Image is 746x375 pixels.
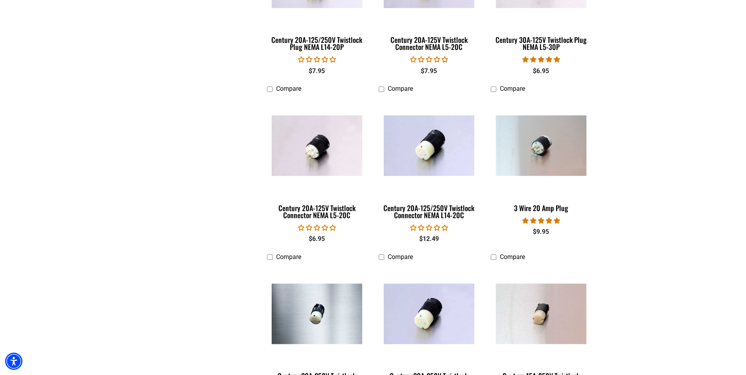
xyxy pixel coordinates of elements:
[522,56,560,63] span: 5.00 stars
[492,283,591,344] img: Century 15A-250V Twistlock Connector NEMA L6-15C
[267,234,367,244] div: $6.95
[410,56,448,63] span: 0.00 stars
[388,85,413,92] span: Compare
[267,204,367,219] div: Century 20A-125V Twistlock Connector NEMA L5-20C
[500,253,525,261] span: Compare
[491,227,591,237] div: $9.95
[491,204,591,211] div: 3 Wire 20 Amp Plug
[522,217,560,224] span: 5.00 stars
[267,66,367,76] div: $7.95
[298,224,336,232] span: 0.00 stars
[491,36,591,50] div: Century 30A-125V Twistlock Plug NEMA L5-30P
[410,224,448,232] span: 0.00 stars
[5,353,22,370] div: Accessibility Menu
[267,97,367,223] a: Century 20A-125V Twistlock Connector NEMA L5-20C Century 20A-125V Twistlock Connector NEMA L5-20C
[500,85,525,92] span: Compare
[492,116,591,176] img: 3 Wire 20 Amp Plug
[267,283,367,344] img: Century 20A-250V Twistlock Connector NEMA L6-20C
[267,36,367,50] div: Century 20A-125/250V Twistlock Plug NEMA L14-20P
[379,234,479,244] div: $12.49
[379,116,479,176] img: Century 20A-125/250V Twistlock Connector NEMA L14-20C
[491,97,591,216] a: 3 Wire 20 Amp Plug 3 Wire 20 Amp Plug
[379,97,479,223] a: Century 20A-125/250V Twistlock Connector NEMA L14-20C Century 20A-125/250V Twistlock Connector NE...
[379,283,479,344] img: Century 20A-250V Twistlock Connector NEMA L15-20C
[379,204,479,219] div: Century 20A-125/250V Twistlock Connector NEMA L14-20C
[267,116,367,176] img: Century 20A-125V Twistlock Connector NEMA L5-20C
[388,253,413,261] span: Compare
[379,36,479,50] div: Century 20A-125V Twistlock Connector NEMA L5-20C
[276,253,301,261] span: Compare
[276,85,301,92] span: Compare
[491,66,591,76] div: $6.95
[298,56,336,63] span: 0.00 stars
[379,66,479,76] div: $7.95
